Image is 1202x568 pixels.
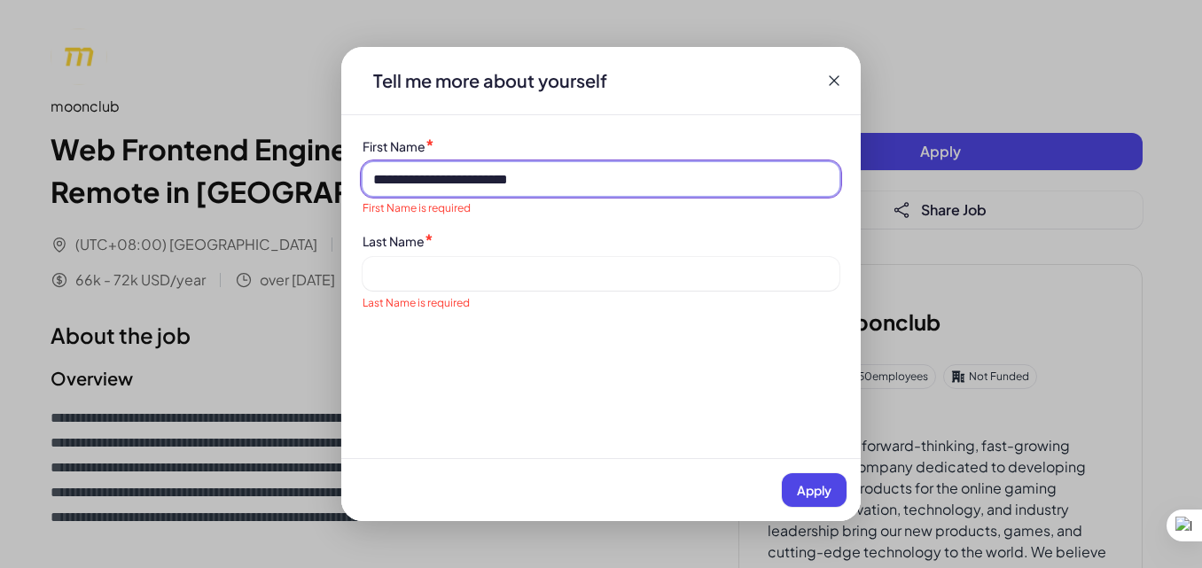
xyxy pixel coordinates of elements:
[363,201,471,214] span: First Name is required
[359,68,621,93] div: Tell me more about yourself
[797,482,831,498] span: Apply
[782,473,847,507] button: Apply
[363,138,425,154] label: First Name
[363,233,425,249] label: Last Name
[363,296,470,309] span: Last Name is required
